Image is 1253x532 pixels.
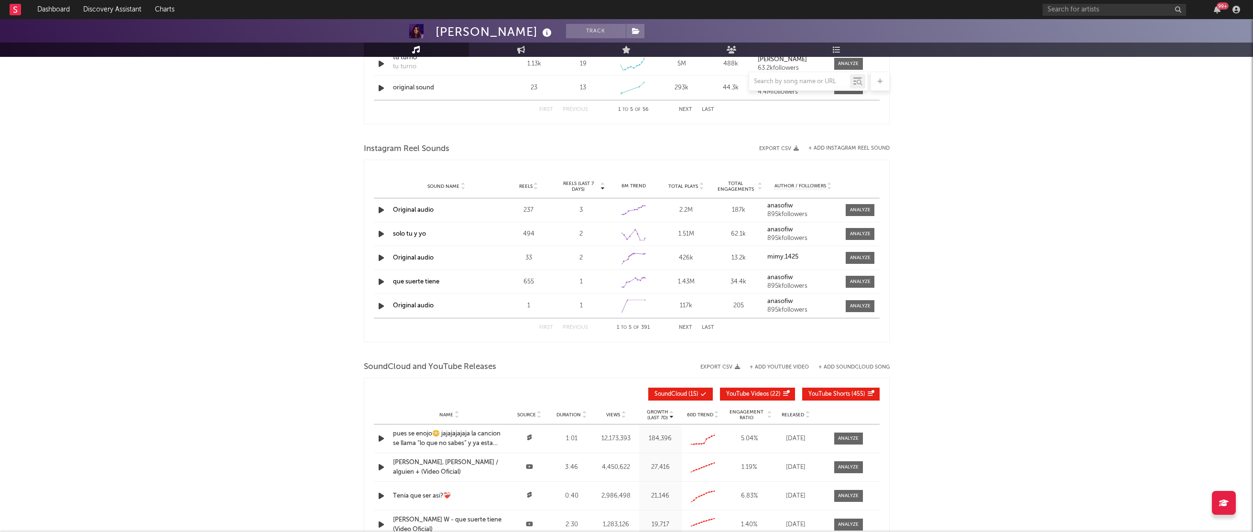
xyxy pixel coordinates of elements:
div: 1.19 % [727,463,772,472]
a: anasofiw [767,298,839,305]
div: 12,173,393 [595,434,637,444]
span: SoundCloud [654,391,687,397]
button: Last [702,325,714,330]
div: [DATE] [777,491,815,501]
span: YouTube Shorts [808,391,850,397]
div: 1 [505,301,553,311]
div: 2.2M [662,206,710,215]
div: 117k [662,301,710,311]
div: 62.1k [715,229,763,239]
span: ( 455 ) [808,391,865,397]
div: 1.13k [512,59,556,69]
strong: anasofiw [767,274,793,281]
div: 494 [505,229,553,239]
a: que suerte tiene [393,279,439,285]
span: SoundCloud and YouTube Releases [364,361,496,373]
div: 895k followers [767,283,839,290]
div: 1.51M [662,229,710,239]
div: 655 [505,277,553,287]
span: Total Plays [668,184,698,189]
div: 1.40 % [727,520,772,530]
button: Next [679,325,692,330]
div: 184,396 [642,434,679,444]
span: Name [439,412,453,418]
button: + Add Instagram Reel Sound [808,146,890,151]
a: Tenía que ser así?❤️‍🩹 [393,491,506,501]
span: Engagement Ratio [727,409,766,421]
button: + Add SoundCloud Song [818,365,890,370]
a: anasofiw [767,203,839,209]
div: [DATE] [777,434,815,444]
button: YouTube Shorts(455) [802,388,880,401]
button: + Add SoundCloud Song [809,365,890,370]
a: mimy.1425 [767,254,839,261]
button: Next [679,107,692,112]
a: Original audio [393,207,434,213]
span: Reels (last 7 days) [557,181,599,192]
div: 19,717 [642,520,679,530]
div: 488k [708,59,753,69]
div: 895k followers [767,307,839,314]
div: 2,986,498 [595,491,637,501]
span: ( 15 ) [654,391,698,397]
span: Released [782,412,804,418]
span: of [635,108,641,112]
div: 5.04 % [727,434,772,444]
div: 13.2k [715,253,763,263]
a: tu turno [393,53,493,63]
div: 2 [557,253,605,263]
div: 3:46 [553,463,591,472]
input: Search by song name or URL [749,78,850,86]
div: + Add Instagram Reel Sound [799,146,890,151]
div: 6.83 % [727,491,772,501]
span: YouTube Videos [726,391,769,397]
div: 237 [505,206,553,215]
button: Track [566,24,626,38]
button: First [539,325,553,330]
span: ( 22 ) [726,391,781,397]
strong: anasofiw [767,227,793,233]
p: Growth [647,409,668,415]
div: 27,416 [642,463,679,472]
span: Sound Name [427,184,459,189]
strong: mimy.1425 [767,254,798,260]
span: Duration [556,412,581,418]
div: 34.4k [715,277,763,287]
div: 1,283,126 [595,520,637,530]
strong: anasofiw [767,203,793,209]
div: [PERSON_NAME] [436,24,554,40]
div: 1 5 56 [607,104,660,116]
div: tu turno [393,62,416,72]
div: 0:40 [553,491,591,501]
div: 426k [662,253,710,263]
a: pues se enojo😳 jajajajajaja la cancion se llama “lo que no sabes” y ya esta disponibleeeee💖 [393,429,506,448]
div: + Add YouTube Video [740,365,809,370]
div: 1 [557,277,605,287]
div: 895k followers [767,211,839,218]
div: [DATE] [777,520,815,530]
a: Original audio [393,255,434,261]
span: Source [517,412,536,418]
button: + Add YouTube Video [750,365,809,370]
a: [PERSON_NAME], [PERSON_NAME] / alguien + (Video Oficial) [393,458,506,477]
span: Views [606,412,620,418]
div: 1:01 [553,434,591,444]
span: Total Engagements [715,181,757,192]
div: 1.43M [662,277,710,287]
strong: [PERSON_NAME] [758,56,807,63]
div: 19 [580,59,587,69]
a: [PERSON_NAME] [758,56,824,63]
a: anasofiw [767,227,839,233]
button: 99+ [1214,6,1220,13]
div: 1 5 391 [607,322,660,334]
a: anasofiw [767,274,839,281]
span: to [622,108,628,112]
input: Search for artists [1043,4,1186,16]
button: Last [702,107,714,112]
div: 21,146 [642,491,679,501]
div: [DATE] [777,463,815,472]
